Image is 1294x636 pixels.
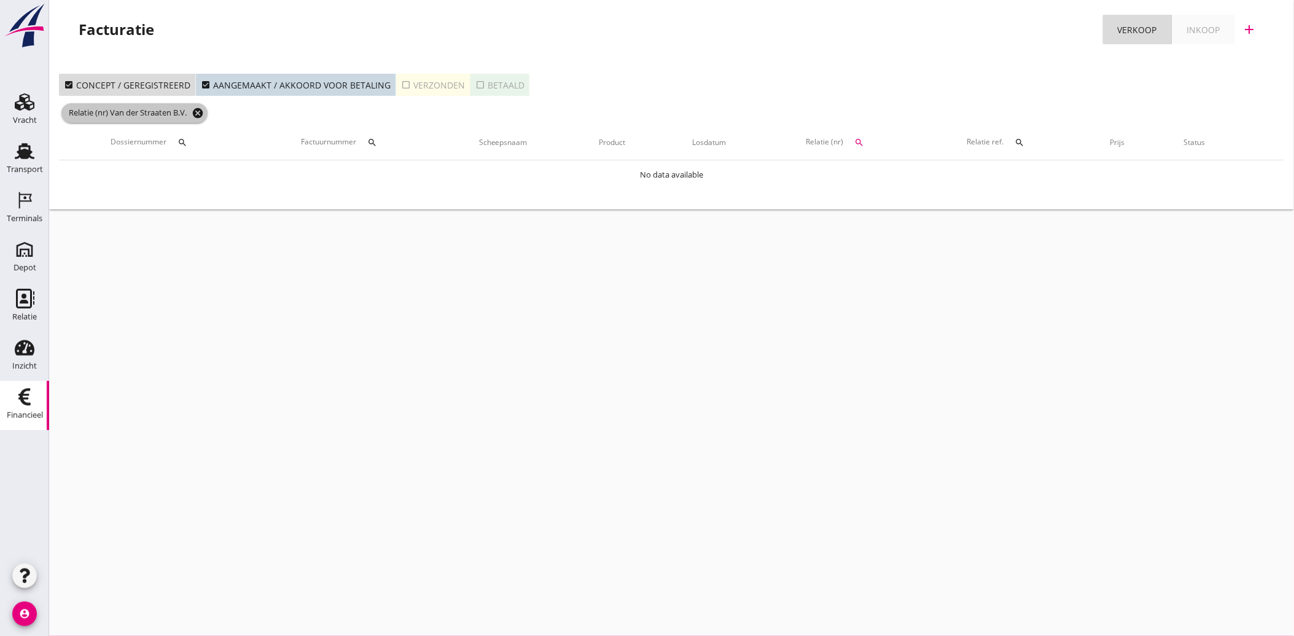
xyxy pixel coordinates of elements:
[79,20,154,39] div: Facturatie
[12,602,37,626] i: account_circle
[14,264,36,272] div: Depot
[1172,15,1235,44] a: Inkoop
[12,362,37,370] div: Inzicht
[1082,125,1153,160] th: Prijs
[367,138,377,147] i: search
[192,107,204,119] i: cancel
[7,214,42,222] div: Terminals
[7,165,43,173] div: Transport
[401,80,411,90] i: check_box_outline_blank
[250,125,440,160] th: Factuurnummer
[760,125,921,160] th: Relatie (nr)
[64,79,190,92] div: Concept / geregistreerd
[7,411,43,419] div: Financieel
[475,80,485,90] i: check_box_outline_blank
[177,138,187,147] i: search
[1118,23,1157,36] div: Verkoop
[201,80,211,90] i: check_box
[1153,125,1236,160] th: Status
[1015,138,1024,147] i: search
[401,79,465,92] div: Verzonden
[396,74,470,96] button: Verzonden
[1187,23,1220,36] div: Inkoop
[201,79,391,92] div: Aangemaakt / akkoord voor betaling
[59,125,250,160] th: Dossiernummer
[59,74,196,96] button: Concept / geregistreerd
[61,103,208,123] span: Relatie (nr) Van der Straaten B.V.
[440,125,567,160] th: Scheepsnaam
[2,3,47,49] img: logo-small.a267ee39.svg
[1103,15,1172,44] a: Verkoop
[475,79,524,92] div: Betaald
[59,160,1284,190] td: No data available
[855,138,865,147] i: search
[196,74,396,96] button: Aangemaakt / akkoord voor betaling
[567,125,658,160] th: Product
[658,125,761,160] th: Losdatum
[12,313,37,321] div: Relatie
[921,125,1081,160] th: Relatie ref.
[13,116,37,124] div: Vracht
[1242,22,1257,37] i: add
[64,80,74,90] i: check_box
[470,74,529,96] button: Betaald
